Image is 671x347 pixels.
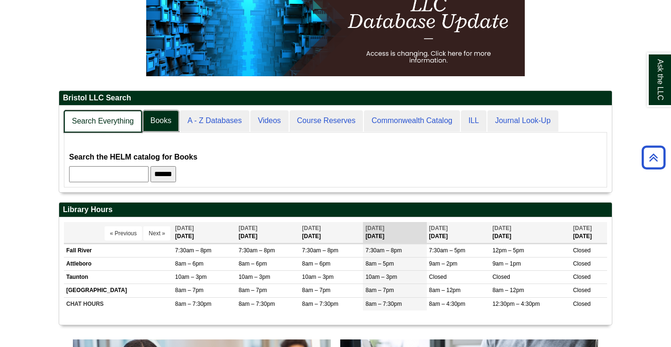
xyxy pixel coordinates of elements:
[487,110,558,132] a: Journal Look-Up
[238,247,275,254] span: 7:30am – 8pm
[302,260,330,267] span: 8am – 6pm
[429,225,448,231] span: [DATE]
[363,222,426,243] th: [DATE]
[427,222,490,243] th: [DATE]
[105,226,142,240] button: « Previous
[429,247,466,254] span: 7:30am – 5pm
[175,225,194,231] span: [DATE]
[64,284,173,297] td: [GEOGRAPHIC_DATA]
[300,222,363,243] th: [DATE]
[365,287,394,294] span: 8am – 7pm
[429,274,447,280] span: Closed
[175,247,212,254] span: 7:30am – 8pm
[461,110,486,132] a: ILL
[59,91,612,106] h2: Bristol LLC Search
[493,287,524,294] span: 8am – 12pm
[493,274,510,280] span: Closed
[573,287,591,294] span: Closed
[429,301,466,307] span: 8am – 4:30pm
[69,151,197,164] label: Search the HELM catalog for Books
[573,260,591,267] span: Closed
[180,110,249,132] a: A - Z Databases
[64,258,173,271] td: Attleboro
[302,247,338,254] span: 7:30am – 8pm
[571,222,607,243] th: [DATE]
[64,297,173,311] td: CHAT HOURS
[175,274,207,280] span: 10am – 3pm
[173,222,236,243] th: [DATE]
[238,287,267,294] span: 8am – 7pm
[429,287,461,294] span: 8am – 12pm
[302,225,321,231] span: [DATE]
[573,301,591,307] span: Closed
[638,151,669,164] a: Back to Top
[365,225,384,231] span: [DATE]
[302,274,334,280] span: 10am – 3pm
[250,110,289,132] a: Videos
[493,301,540,307] span: 12:30pm – 4:30pm
[238,260,267,267] span: 8am – 6pm
[493,260,521,267] span: 9am – 1pm
[302,287,330,294] span: 8am – 7pm
[364,110,460,132] a: Commonwealth Catalog
[302,301,338,307] span: 8am – 7:30pm
[143,226,170,240] button: Next »
[59,203,612,217] h2: Library Hours
[175,260,203,267] span: 8am – 6pm
[238,274,270,280] span: 10am – 3pm
[365,247,402,254] span: 7:30am – 8pm
[175,301,212,307] span: 8am – 7:30pm
[64,271,173,284] td: Taunton
[365,260,394,267] span: 8am – 5pm
[365,301,402,307] span: 8am – 7:30pm
[365,274,397,280] span: 10am – 3pm
[493,247,524,254] span: 12pm – 5pm
[290,110,363,132] a: Course Reserves
[573,274,591,280] span: Closed
[490,222,571,243] th: [DATE]
[175,287,203,294] span: 8am – 7pm
[236,222,300,243] th: [DATE]
[493,225,512,231] span: [DATE]
[69,137,602,182] div: Books
[143,110,179,132] a: Books
[429,260,458,267] span: 9am – 2pm
[573,225,592,231] span: [DATE]
[573,247,591,254] span: Closed
[64,244,173,258] td: Fall River
[238,301,275,307] span: 8am – 7:30pm
[64,110,142,133] a: Search Everything
[238,225,257,231] span: [DATE]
